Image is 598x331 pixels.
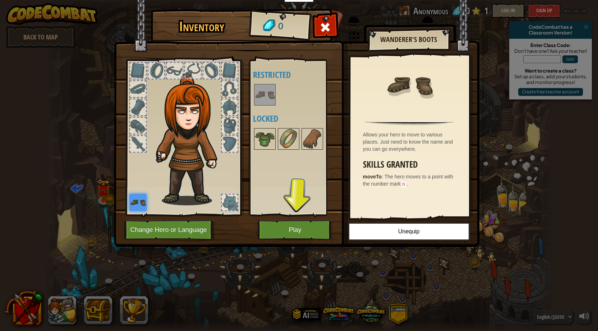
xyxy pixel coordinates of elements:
[386,62,433,108] img: portrait.png
[255,129,275,149] img: portrait.png
[253,70,338,79] h4: Restricted
[363,174,454,187] span: The hero moves to a point with the number mark .
[255,85,275,105] img: portrait.png
[382,174,385,180] span: :
[363,160,460,169] h3: Skills Granted
[258,220,333,240] button: Play
[363,131,460,153] div: Allows your hero to move to various places. Just need to know the name and you can go everywhere.
[277,20,284,33] span: 0
[153,73,230,205] img: hair_f2.png
[401,181,406,188] code: n
[129,194,147,211] img: portrait.png
[279,129,299,149] img: portrait.png
[124,220,215,240] button: Change Hero or Language
[302,129,322,149] img: portrait.png
[365,121,454,125] img: hr.png
[375,36,442,43] h2: Wanderer's Boots
[253,114,338,123] h4: Locked
[156,19,248,34] h1: Inventory
[348,223,470,241] button: Unequip
[363,174,382,180] strong: moveTo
